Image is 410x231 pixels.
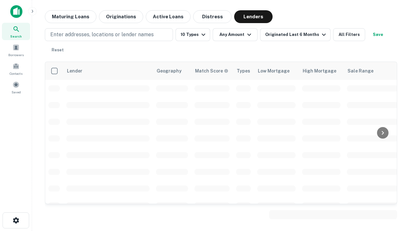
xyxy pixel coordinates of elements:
div: Originated Last 6 Months [265,31,328,38]
div: High Mortgage [303,67,336,75]
th: Sale Range [344,62,401,80]
span: Contacts [10,71,22,76]
div: Lender [67,67,82,75]
button: Lenders [234,10,273,23]
button: All Filters [333,28,365,41]
button: Maturing Loans [45,10,96,23]
div: Low Mortgage [258,67,290,75]
div: Geography [157,67,182,75]
iframe: Chat Widget [378,159,410,190]
img: capitalize-icon.png [10,5,22,18]
button: Originated Last 6 Months [260,28,331,41]
span: Borrowers [8,52,24,57]
th: Capitalize uses an advanced AI algorithm to match your search with the best lender. The match sco... [191,62,233,80]
th: High Mortgage [299,62,344,80]
button: Originations [99,10,143,23]
div: Types [237,67,250,75]
button: Active Loans [146,10,191,23]
th: Lender [63,62,153,80]
a: Saved [2,79,30,96]
span: Saved [12,90,21,95]
a: Borrowers [2,41,30,59]
button: 10 Types [176,28,210,41]
h6: Match Score [195,67,227,74]
span: Search [10,34,22,39]
a: Contacts [2,60,30,77]
a: Search [2,23,30,40]
th: Types [233,62,254,80]
button: Reset [47,44,68,56]
button: Enter addresses, locations or lender names [45,28,173,41]
button: Distress [193,10,232,23]
p: Enter addresses, locations or lender names [50,31,154,38]
th: Geography [153,62,191,80]
th: Low Mortgage [254,62,299,80]
button: Any Amount [213,28,258,41]
div: Sale Range [348,67,373,75]
button: Save your search to get updates of matches that match your search criteria. [368,28,388,41]
div: Capitalize uses an advanced AI algorithm to match your search with the best lender. The match sco... [195,67,228,74]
